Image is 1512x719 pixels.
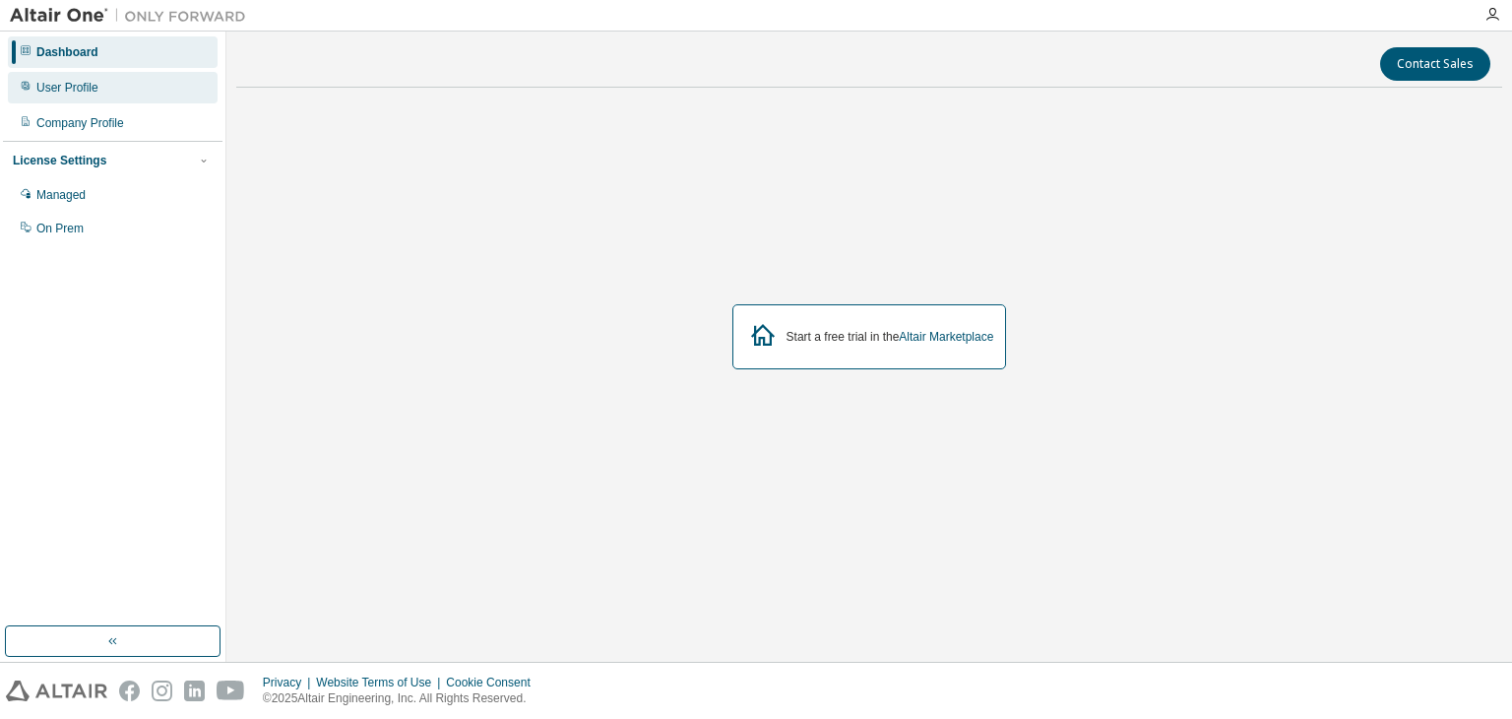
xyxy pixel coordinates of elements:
img: Altair One [10,6,256,26]
div: User Profile [36,80,98,96]
div: Dashboard [36,44,98,60]
img: facebook.svg [119,681,140,701]
div: License Settings [13,153,106,168]
img: youtube.svg [217,681,245,701]
div: Company Profile [36,115,124,131]
img: altair_logo.svg [6,681,107,701]
img: instagram.svg [152,681,172,701]
img: linkedin.svg [184,681,205,701]
div: Website Terms of Use [316,675,446,690]
button: Contact Sales [1380,47,1490,81]
a: Altair Marketplace [899,330,993,344]
div: Privacy [263,675,316,690]
div: Start a free trial in the [787,329,994,345]
p: © 2025 Altair Engineering, Inc. All Rights Reserved. [263,690,542,707]
div: Managed [36,187,86,203]
div: On Prem [36,221,84,236]
div: Cookie Consent [446,675,541,690]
